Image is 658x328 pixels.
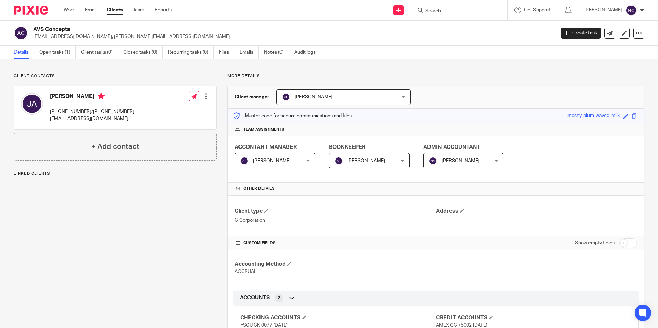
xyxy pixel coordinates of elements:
h4: CREDIT ACCOUNTS [436,314,632,321]
label: Show empty fields [575,240,615,247]
span: AMEX CC 75002 [DATE] [436,323,487,328]
a: Emails [240,46,259,59]
span: [PERSON_NAME] [442,158,479,163]
img: svg%3E [429,157,437,165]
a: Details [14,46,34,59]
h3: Client manager [235,94,269,100]
a: Clients [107,7,123,13]
span: BOOKKEEPER [329,144,365,150]
a: Create task [561,28,601,39]
span: [PERSON_NAME] [253,158,291,163]
span: Other details [243,186,275,192]
p: [PHONE_NUMBER]/[PHONE_NUMBER] [50,108,134,115]
span: 2 [278,295,280,302]
h4: [PERSON_NAME] [50,93,134,101]
p: [EMAIL_ADDRESS][DOMAIN_NAME], [PERSON_NAME][EMAIL_ADDRESS][DOMAIN_NAME] [33,33,551,40]
h4: Client type [235,208,436,215]
a: Recurring tasks (0) [168,46,214,59]
span: [PERSON_NAME] [347,158,385,163]
span: Get Support [524,8,551,12]
h4: + Add contact [91,141,139,152]
a: Files [219,46,234,59]
a: Team [133,7,144,13]
span: ACCOUNTS [240,294,270,302]
img: svg%3E [21,93,43,115]
p: Master code for secure communications and files [233,112,352,119]
p: [PERSON_NAME] [584,7,622,13]
a: Email [85,7,96,13]
a: Work [64,7,75,13]
h4: CUSTOM FIELDS [235,240,436,246]
img: svg%3E [335,157,343,165]
p: More details [227,73,644,79]
a: Closed tasks (0) [123,46,163,59]
div: messy-plum-waved-milk [567,112,620,120]
h2: AVS Concepts [33,26,447,33]
h4: Accounting Method [235,261,436,268]
h4: CHECKING ACCOUNTS [240,314,436,321]
a: Open tasks (1) [39,46,76,59]
img: Pixie [14,6,48,15]
span: [PERSON_NAME] [295,95,332,99]
img: svg%3E [14,26,28,40]
span: FSCU CK 0077 [DATE] [240,323,288,328]
h4: Address [436,208,637,215]
p: Linked clients [14,171,217,176]
span: ACCRUAL [235,269,257,274]
a: Client tasks (0) [81,46,118,59]
p: C Corporation [235,217,436,224]
p: Client contacts [14,73,217,79]
input: Search [425,8,487,14]
span: ACCONTANT MANAGER [235,144,297,150]
img: svg%3E [282,93,290,101]
p: [EMAIL_ADDRESS][DOMAIN_NAME] [50,115,134,122]
a: Notes (0) [264,46,289,59]
a: Audit logs [294,46,321,59]
a: Reports [155,7,172,13]
span: Team assignments [243,127,284,132]
img: svg%3E [240,157,248,165]
img: svg%3E [626,5,637,16]
i: Primary [98,93,105,100]
span: ADMIN ACCOUNTANT [423,144,480,150]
